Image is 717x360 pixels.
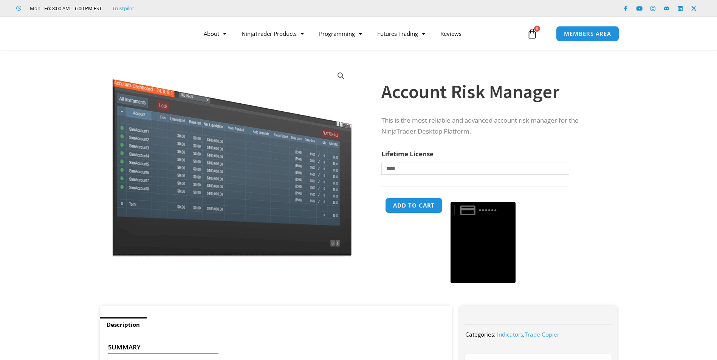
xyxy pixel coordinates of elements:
h4: Summary [108,343,438,351]
a: Futures Trading [370,25,433,42]
a: About [196,25,234,42]
a: Programming [311,25,370,42]
a: MEMBERS AREA [556,26,619,42]
a: Description [100,317,147,332]
span: MEMBERS AREA [564,31,611,37]
a: Reviews [433,25,469,42]
iframe: Secure payment input frame [449,197,517,197]
a: Indicators [497,331,523,338]
button: Add to cart [385,198,443,213]
span: , [497,331,559,338]
span: 0 [534,26,540,32]
a: Trade Copier [525,331,559,338]
img: LogoAI | Affordable Indicators – NinjaTrader [88,20,169,47]
a: View full-screen image gallery [334,69,348,83]
nav: Menu [196,25,525,42]
img: Screenshot 2024-08-26 15462845454 | Affordable Indicators – NinjaTrader [110,63,353,257]
button: Buy with GPay [451,202,516,283]
span: Categories: [465,331,496,338]
label: Lifetime License [381,149,434,158]
h1: Account Risk Manager [381,78,602,105]
a: 0 [516,23,549,45]
span: Mon - Fri: 8:00 AM – 6:00 PM EST [28,4,102,13]
a: NinjaTrader Products [234,25,311,42]
p: This is the most reliable and advanced account risk manager for the NinjaTrader Desktop Platform. [381,115,602,137]
a: Trustpilot [112,4,134,13]
text: •••••• [479,206,498,214]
